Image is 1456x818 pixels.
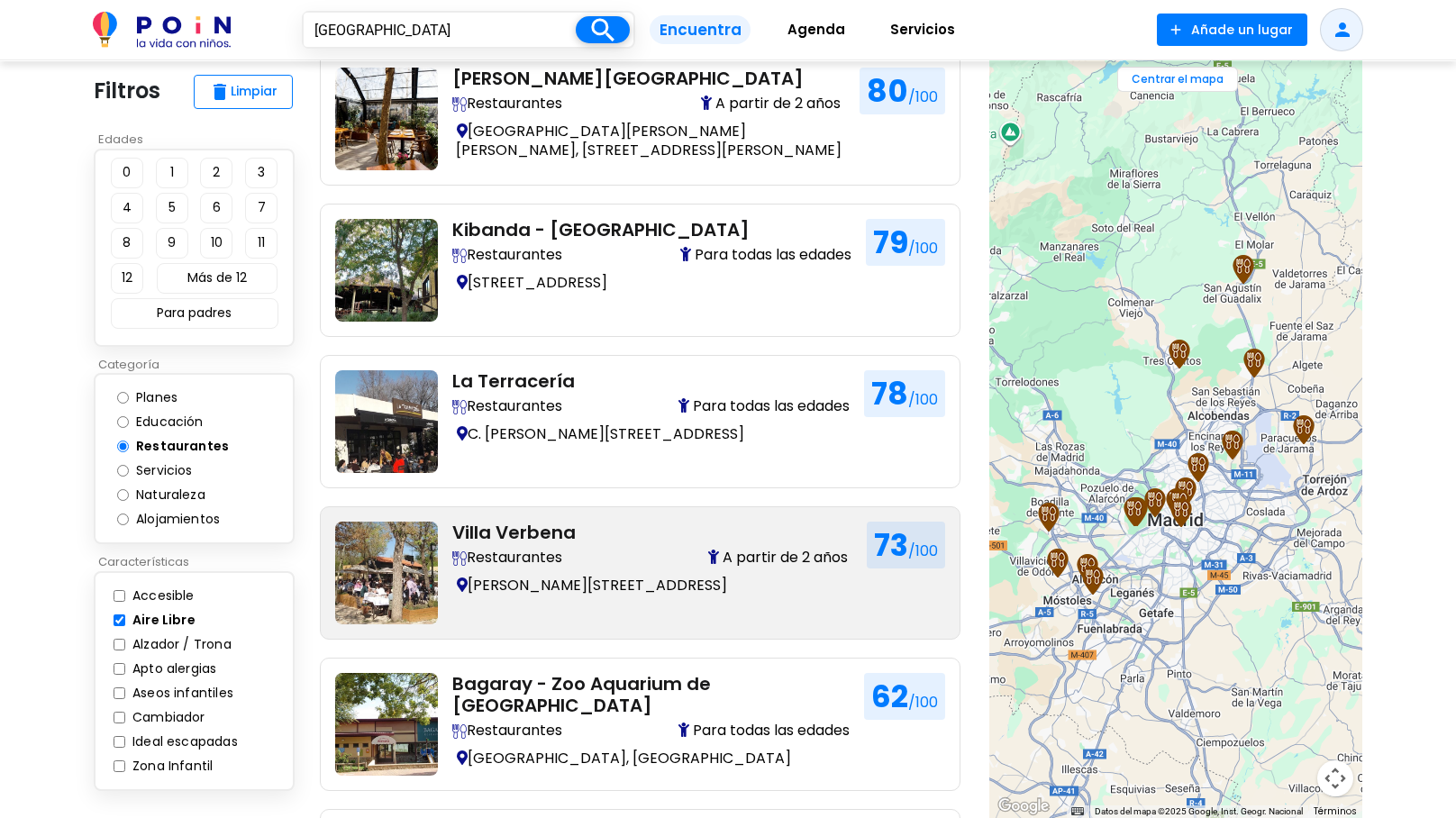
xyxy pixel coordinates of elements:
[452,370,850,392] h2: La Terracería
[882,15,963,44] span: Servicios
[128,732,238,751] label: Ideal escapadas
[200,193,232,223] button: 6
[1222,248,1265,291] div: Le Normandie Ondarreta
[1117,67,1238,92] button: Centrar el mapa
[335,370,438,473] img: la-terraceria
[452,118,845,163] p: [GEOGRAPHIC_DATA][PERSON_NAME][PERSON_NAME], [STREET_ADDRESS][PERSON_NAME]
[994,795,1053,818] img: Google
[1027,495,1070,539] div: Restaurante La Burguesita
[678,395,850,417] span: Para todas las edades
[1071,805,1084,818] button: Combinaciones de teclas
[194,75,293,109] button: deleteLimpiar
[452,522,852,543] h2: Villa Verbena
[1160,491,1203,534] div: Arzábal Reina Sofía Madrid
[128,635,232,654] label: Alzador / Trona
[1095,806,1303,816] span: Datos del mapa ©2025 Google, Inst. Geogr. Nacional
[1211,423,1254,467] div: La Churrasquería del Garnacho
[335,68,438,170] img: arzabal-reina-sofia-madrid
[1158,332,1201,376] div: El Filandón
[335,68,945,170] a: arzabal-reina-sofia-madrid [PERSON_NAME][GEOGRAPHIC_DATA] Descubre restaurantes family-friendly c...
[650,15,750,45] span: Encuentra
[157,263,278,294] button: Más de 12
[452,219,851,241] h2: Kibanda - [GEOGRAPHIC_DATA]
[452,97,467,112] img: Descubre restaurantes family-friendly con zonas infantiles, tronas, menús para niños y espacios a...
[128,708,205,727] label: Cambiador
[132,510,238,529] label: Alojamientos
[132,437,247,456] label: Restaurantes
[156,158,188,188] button: 1
[701,93,845,114] span: A partir de 2 años
[452,724,467,739] img: Descubre restaurantes family-friendly con zonas infantiles, tronas, menús para niños y espacios a...
[452,68,845,89] h2: [PERSON_NAME][GEOGRAPHIC_DATA]
[94,553,305,571] p: Características
[94,75,160,107] p: Filtros
[635,8,764,52] a: Encuentra
[908,86,938,107] span: /100
[452,400,467,414] img: Descubre restaurantes family-friendly con zonas infantiles, tronas, menús para niños y espacios a...
[452,720,562,741] span: Restaurantes
[94,356,305,374] p: Categoría
[209,81,231,103] span: delete
[452,269,851,295] p: [STREET_ADDRESS]
[1158,482,1201,525] div: Azotea Círculo de Bellas Artes
[452,395,562,417] span: Restaurantes
[200,158,232,188] button: 2
[452,572,852,598] p: [PERSON_NAME][STREET_ADDRESS]
[111,228,143,259] button: 8
[866,219,945,266] h1: 79
[132,461,211,480] label: Servicios
[1314,804,1357,818] a: Términos (se abre en una nueva pestaña)
[1036,541,1079,585] div: Mi Mundo Family Place
[132,388,196,407] label: Planes
[1066,547,1109,590] div: Restaurante Tobogán
[111,193,143,223] button: 4
[200,228,232,259] button: 10
[335,673,438,776] img: bagaray-zoo-aquarium-de-madrid
[860,68,945,114] h1: 80
[335,219,438,322] img: kibanda-zoo-aquarium-de-madrid
[128,757,213,776] label: Zona Infantil
[765,8,868,52] a: Agenda
[245,193,278,223] button: 7
[1282,408,1325,451] div: Los caprichos de Patricia
[779,15,853,44] span: Agenda
[1133,481,1177,524] div: Villa Verbena
[245,228,278,259] button: 11
[452,547,562,568] span: Restaurantes
[680,244,851,266] span: Para todas las edades
[867,522,945,568] h1: 73
[128,684,233,703] label: Aseos infantiles
[111,263,143,294] button: 12
[908,238,938,259] span: /100
[335,522,945,624] a: villa-verbena Villa Verbena Descubre restaurantes family-friendly con zonas infantiles, tronas, m...
[864,673,945,720] h1: 62
[908,692,938,713] span: /100
[132,486,223,504] label: Naturaleza
[335,219,945,322] a: kibanda-zoo-aquarium-de-madrid Kibanda - [GEOGRAPHIC_DATA] Descubre restaurantes family-friendly ...
[335,673,945,776] a: bagaray-zoo-aquarium-de-madrid Bagaray - Zoo Aquarium de [GEOGRAPHIC_DATA] Descubre restaurantes ...
[452,249,467,263] img: Descubre restaurantes family-friendly con zonas infantiles, tronas, menús para niños y espacios a...
[304,13,577,47] input: ¿Dónde?
[128,659,216,678] label: Apto alergias
[452,745,850,771] p: [GEOGRAPHIC_DATA], [GEOGRAPHIC_DATA]
[452,421,850,447] p: C. [PERSON_NAME][STREET_ADDRESS]
[156,193,188,223] button: 5
[111,298,278,329] button: Para padres
[452,93,562,114] span: Restaurantes
[708,547,852,568] span: A partir de 2 años
[587,14,619,46] i: search
[156,228,188,259] button: 9
[1157,14,1307,46] button: Añade un lugar
[93,12,231,48] img: POiN
[678,720,850,741] span: Para todas las edades
[245,158,278,188] button: 3
[1317,760,1353,796] button: Controles de visualización del mapa
[335,370,945,473] a: la-terraceria La Terracería Descubre restaurantes family-friendly con zonas infantiles, tronas, m...
[994,795,1053,818] a: Abre esta zona en Google Maps (se abre en una nueva ventana)
[452,673,850,716] h2: Bagaray - Zoo Aquarium de [GEOGRAPHIC_DATA]
[908,389,938,410] span: /100
[111,158,143,188] button: 0
[1233,341,1276,385] div: Casa Emiliana
[1155,481,1198,524] div: Picalagartos
[128,586,195,605] label: Accesible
